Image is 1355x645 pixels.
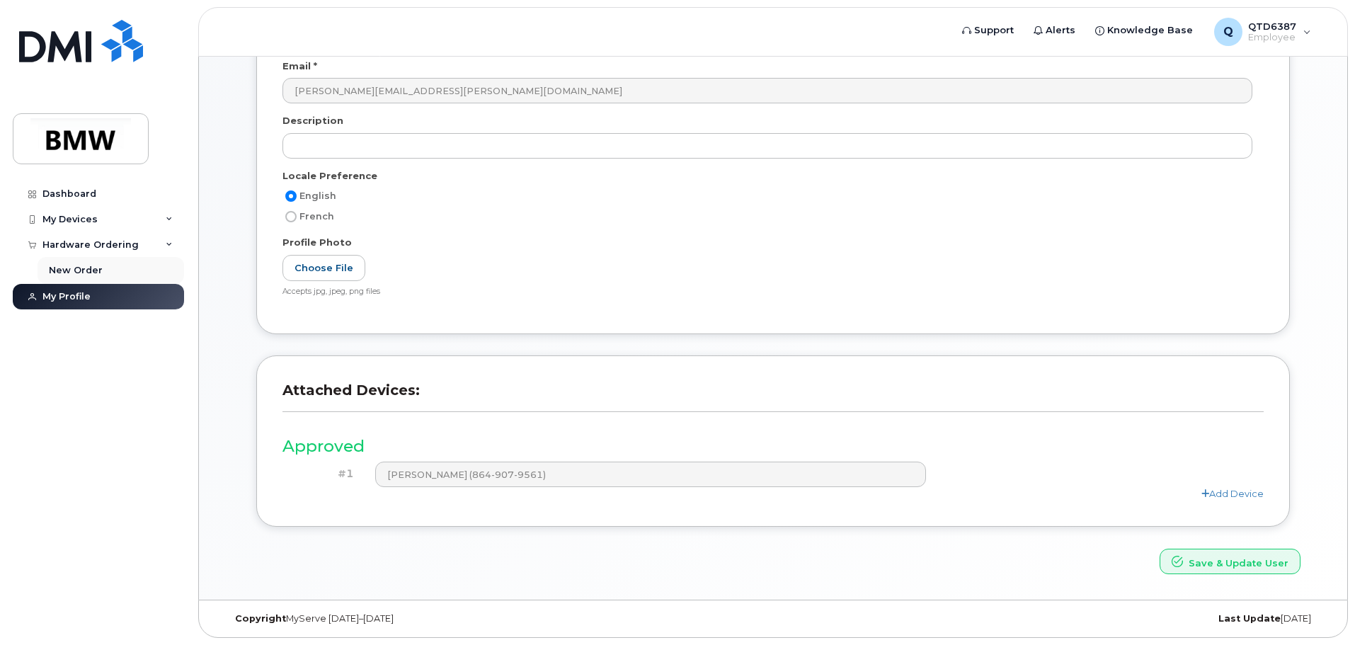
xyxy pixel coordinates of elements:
[1218,613,1281,624] strong: Last Update
[235,613,286,624] strong: Copyright
[282,236,352,249] label: Profile Photo
[224,613,590,624] div: MyServe [DATE]–[DATE]
[285,190,297,202] input: English
[282,59,317,73] label: Email *
[1204,18,1321,46] div: QTD6387
[282,114,343,127] label: Description
[282,255,365,281] label: Choose File
[282,382,1264,412] h3: Attached Devices:
[293,468,354,480] h4: #1
[974,23,1014,38] span: Support
[956,613,1322,624] div: [DATE]
[282,287,1252,297] div: Accepts jpg, jpeg, png files
[1085,16,1203,45] a: Knowledge Base
[285,211,297,222] input: French
[1248,21,1296,32] span: QTD6387
[1046,23,1075,38] span: Alerts
[282,438,1264,455] h3: Approved
[299,190,336,201] span: English
[1201,488,1264,499] a: Add Device
[1293,583,1344,634] iframe: Messenger Launcher
[1248,32,1296,43] span: Employee
[282,169,377,183] label: Locale Preference
[1160,549,1300,575] button: Save & Update User
[299,211,334,222] span: French
[1223,23,1233,40] span: Q
[1107,23,1193,38] span: Knowledge Base
[1024,16,1085,45] a: Alerts
[952,16,1024,45] a: Support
